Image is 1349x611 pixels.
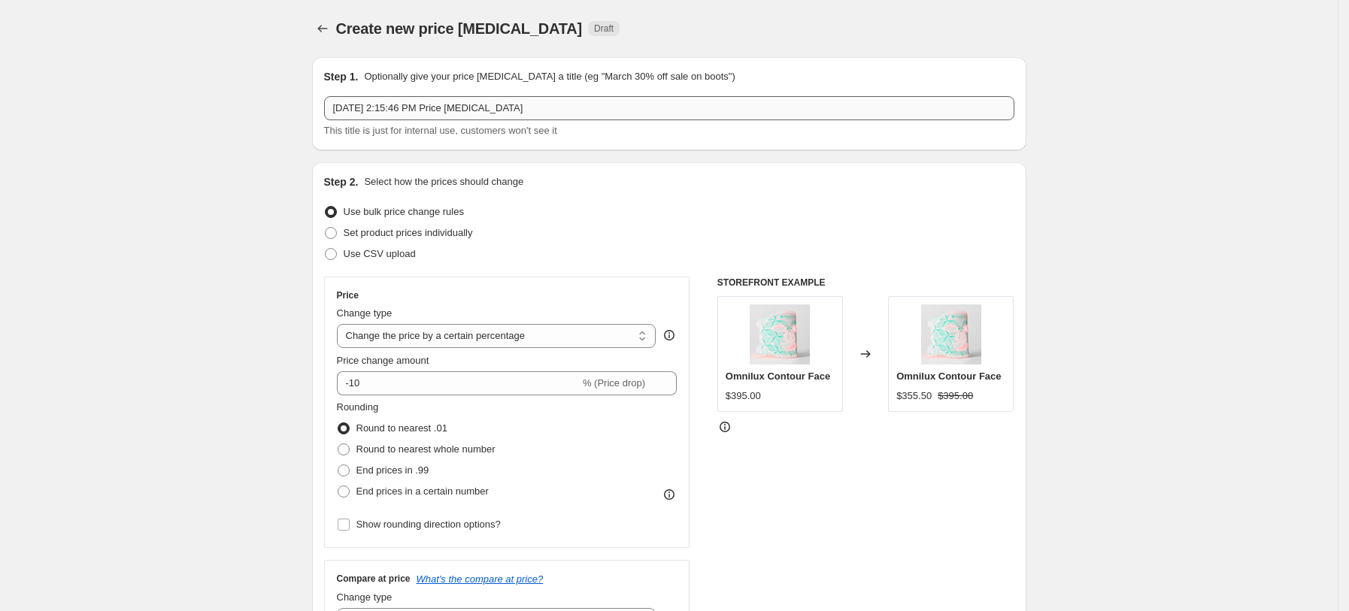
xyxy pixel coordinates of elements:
span: Change type [337,307,393,319]
img: Contour_Face_Cover_Image_80x.jpg [750,304,810,364]
span: Round to nearest whole number [356,443,496,455]
strike: $395.00 [938,389,973,404]
div: help [662,328,677,343]
h2: Step 2. [324,174,359,189]
span: Draft [594,23,614,35]
p: Optionally give your price [MEDICAL_DATA] a title (eg "March 30% off sale on boots") [364,69,735,84]
span: Set product prices individually [344,227,473,238]
input: -15 [337,371,580,395]
span: Rounding [337,401,379,413]
span: End prices in .99 [356,464,429,476]
h3: Price [337,289,359,301]
span: Omnilux Contour Face [896,371,1001,382]
span: Use bulk price change rules [344,206,464,217]
span: Change type [337,591,393,603]
button: Price change jobs [312,18,333,39]
h6: STOREFRONT EXAMPLE [717,277,1014,289]
div: $355.50 [896,389,932,404]
span: Round to nearest .01 [356,422,447,434]
span: End prices in a certain number [356,485,489,497]
span: This title is just for internal use, customers won't see it [324,125,557,136]
span: Price change amount [337,355,429,366]
span: Create new price [MEDICAL_DATA] [336,20,583,37]
span: % (Price drop) [583,377,645,389]
button: What's the compare at price? [417,573,544,585]
div: $395.00 [726,389,761,404]
p: Select how the prices should change [364,174,523,189]
img: Contour_Face_Cover_Image_80x.jpg [921,304,981,364]
h3: Compare at price [337,573,411,585]
input: 30% off holiday sale [324,96,1014,120]
h2: Step 1. [324,69,359,84]
span: Omnilux Contour Face [726,371,830,382]
span: Use CSV upload [344,248,416,259]
span: Show rounding direction options? [356,519,501,530]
